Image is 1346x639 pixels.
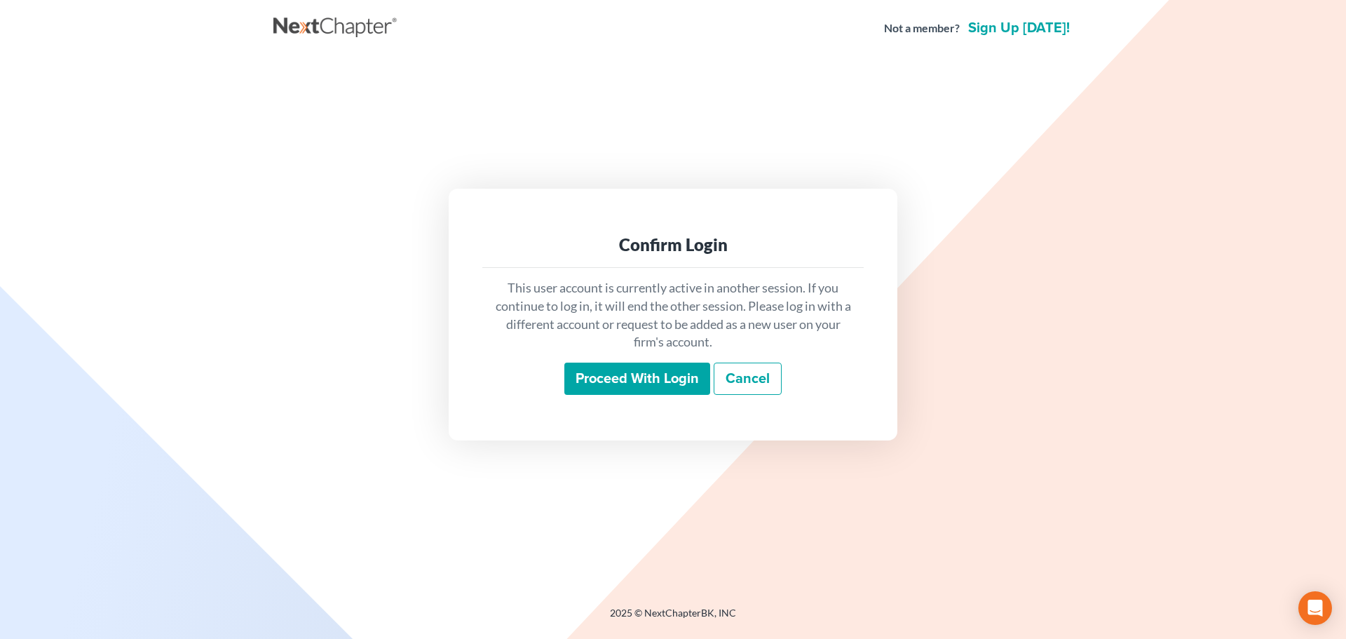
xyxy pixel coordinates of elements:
[494,234,852,256] div: Confirm Login
[273,606,1073,631] div: 2025 © NextChapterBK, INC
[965,21,1073,35] a: Sign up [DATE]!
[714,363,782,395] a: Cancel
[1298,591,1332,625] div: Open Intercom Messenger
[494,279,852,351] p: This user account is currently active in another session. If you continue to log in, it will end ...
[884,20,960,36] strong: Not a member?
[564,363,710,395] input: Proceed with login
